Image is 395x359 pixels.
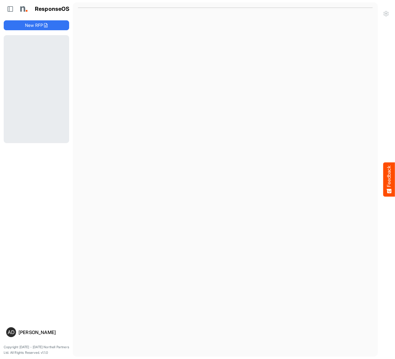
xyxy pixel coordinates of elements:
[4,35,69,143] div: Loading...
[4,345,69,355] p: Copyright [DATE] - [DATE] Northell Partners Ltd. All Rights Reserved. v1.1.0
[4,20,69,30] button: New RFP
[383,163,395,197] button: Feedback
[8,330,15,335] span: AD
[35,6,70,12] h1: ResponseOS
[17,3,29,15] img: Northell
[19,330,67,335] div: [PERSON_NAME]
